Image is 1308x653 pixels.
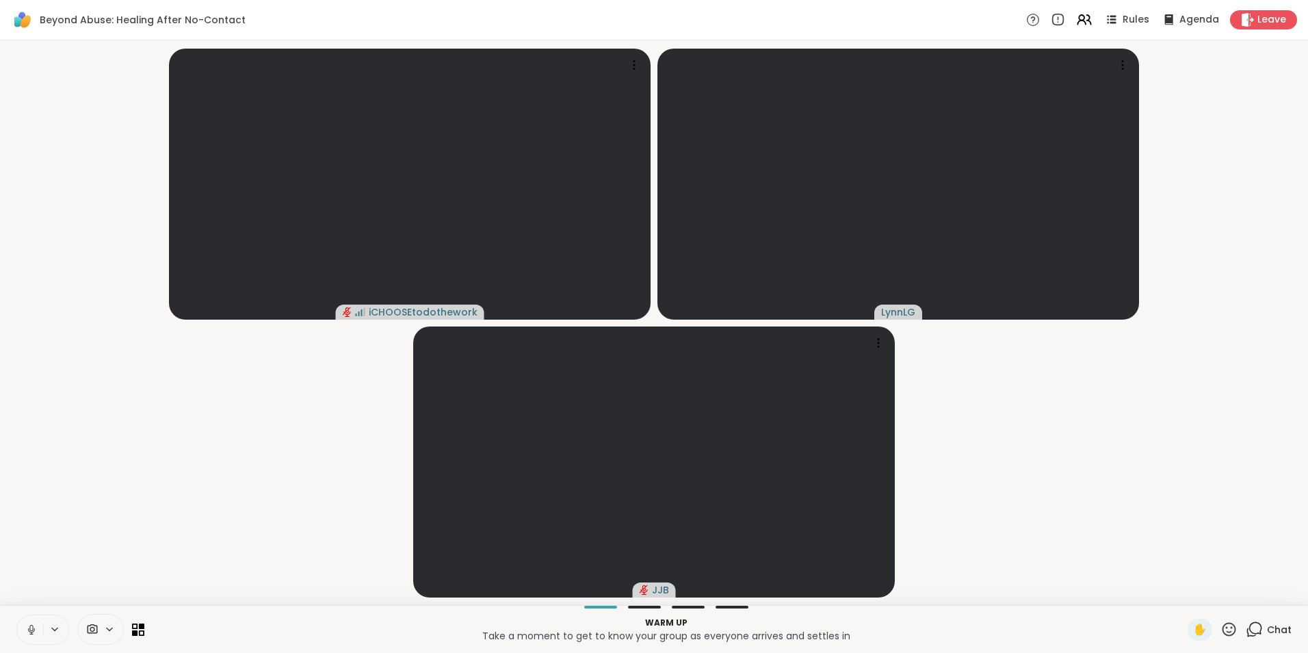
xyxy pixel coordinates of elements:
[881,305,915,319] span: LynnLG
[1193,622,1207,638] span: ✋
[1267,623,1292,637] span: Chat
[11,8,34,31] img: ShareWell Logomark
[1257,13,1286,27] span: Leave
[640,585,649,595] span: audio-muted
[343,307,352,317] span: audio-muted
[40,13,246,27] span: Beyond Abuse: Healing After No-Contact
[1123,13,1149,27] span: Rules
[1179,13,1219,27] span: Agenda
[369,305,478,319] span: iCHOOSEtodothework
[153,629,1179,643] p: Take a moment to get to know your group as everyone arrives and settles in
[153,617,1179,629] p: Warm up
[652,583,669,597] span: JJB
